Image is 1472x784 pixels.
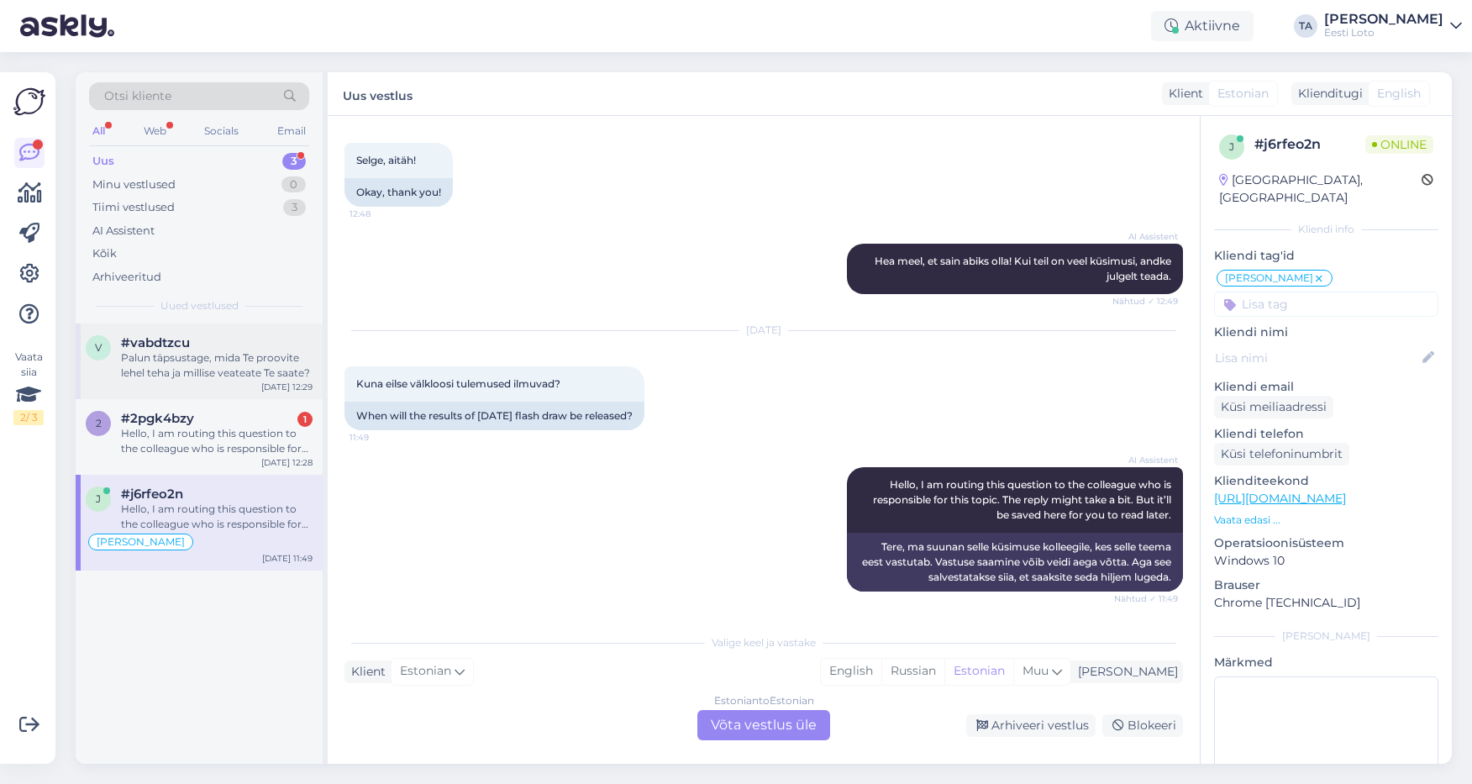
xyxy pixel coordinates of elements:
[847,533,1183,592] div: Tere, ma suunan selle küsimuse kolleegile, kes selle teema eest vastutab. Vastuse saamine võib ve...
[1214,324,1438,341] p: Kliendi nimi
[95,341,102,354] span: v
[1114,592,1178,605] span: Nähtud ✓ 11:49
[281,176,306,193] div: 0
[140,120,170,142] div: Web
[96,417,102,429] span: 2
[121,350,313,381] div: Palun täpsustage, mida Te proovite lehel teha ja millise veateate Te saate?
[697,710,830,740] div: Võta vestlus üle
[344,402,644,430] div: When will the results of [DATE] flash draw be released?
[201,120,242,142] div: Socials
[344,663,386,681] div: Klient
[13,86,45,118] img: Askly Logo
[1377,85,1421,103] span: English
[1162,85,1203,103] div: Klient
[297,412,313,427] div: 1
[344,635,1183,650] div: Valige keel ja vastake
[274,120,309,142] div: Email
[1214,247,1438,265] p: Kliendi tag'id
[350,431,413,444] span: 11:49
[1225,273,1313,283] span: [PERSON_NAME]
[92,153,114,170] div: Uus
[92,176,176,193] div: Minu vestlused
[1214,472,1438,490] p: Klienditeekond
[1219,171,1422,207] div: [GEOGRAPHIC_DATA], [GEOGRAPHIC_DATA]
[821,659,881,684] div: English
[1102,714,1183,737] div: Blokeeri
[1214,534,1438,552] p: Operatsioonisüsteem
[944,659,1013,684] div: Estonian
[1115,230,1178,243] span: AI Assistent
[1365,135,1433,154] span: Online
[714,693,814,708] div: Estonian to Estonian
[121,426,313,456] div: Hello, I am routing this question to the colleague who is responsible for this topic. The reply m...
[1254,134,1365,155] div: # j6rfeo2n
[96,492,101,505] span: j
[1071,663,1178,681] div: [PERSON_NAME]
[1214,654,1438,671] p: Märkmed
[89,120,108,142] div: All
[344,323,1183,338] div: [DATE]
[1214,513,1438,528] p: Vaata edasi ...
[1324,13,1443,26] div: [PERSON_NAME]
[350,208,413,220] span: 12:48
[1294,14,1317,38] div: TA
[875,255,1174,282] span: Hea meel, et sain abiks olla! Kui teil on veel küsimusi, andke julgelt teada.
[261,381,313,393] div: [DATE] 12:29
[1324,26,1443,39] div: Eesti Loto
[400,662,451,681] span: Estonian
[283,199,306,216] div: 3
[1115,454,1178,466] span: AI Assistent
[121,487,183,502] span: #j6rfeo2n
[1215,349,1419,367] input: Lisa nimi
[1214,594,1438,612] p: Chrome [TECHNICAL_ID]
[1214,629,1438,644] div: [PERSON_NAME]
[121,335,190,350] span: #vabdtzcu
[873,478,1174,521] span: Hello, I am routing this question to the colleague who is responsible for this topic. The reply m...
[1214,396,1333,418] div: Küsi meiliaadressi
[356,377,560,390] span: Kuna eilse välkloosi tulemused ilmuvad?
[92,245,117,262] div: Kõik
[13,350,44,425] div: Vaata siia
[262,552,313,565] div: [DATE] 11:49
[1023,663,1049,678] span: Muu
[1214,576,1438,594] p: Brauser
[121,502,313,532] div: Hello, I am routing this question to the colleague who is responsible for this topic. The reply m...
[1214,443,1349,466] div: Küsi telefoninumbrit
[1291,85,1363,103] div: Klienditugi
[160,298,239,313] span: Uued vestlused
[966,714,1096,737] div: Arhiveeri vestlus
[343,82,413,105] label: Uus vestlus
[356,154,416,166] span: Selge, aitäh!
[92,269,161,286] div: Arhiveeritud
[1214,292,1438,317] input: Lisa tag
[1214,222,1438,237] div: Kliendi info
[261,456,313,469] div: [DATE] 12:28
[1214,378,1438,396] p: Kliendi email
[92,223,155,239] div: AI Assistent
[1112,295,1178,308] span: Nähtud ✓ 12:49
[344,178,453,207] div: Okay, thank you!
[1151,11,1254,41] div: Aktiivne
[121,411,194,426] span: #2pgk4bzy
[1229,140,1234,153] span: j
[1324,13,1462,39] a: [PERSON_NAME]Eesti Loto
[1214,425,1438,443] p: Kliendi telefon
[1214,491,1346,506] a: [URL][DOMAIN_NAME]
[282,153,306,170] div: 3
[1217,85,1269,103] span: Estonian
[92,199,175,216] div: Tiimi vestlused
[1214,552,1438,570] p: Windows 10
[13,410,44,425] div: 2 / 3
[97,537,185,547] span: [PERSON_NAME]
[881,659,944,684] div: Russian
[104,87,171,105] span: Otsi kliente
